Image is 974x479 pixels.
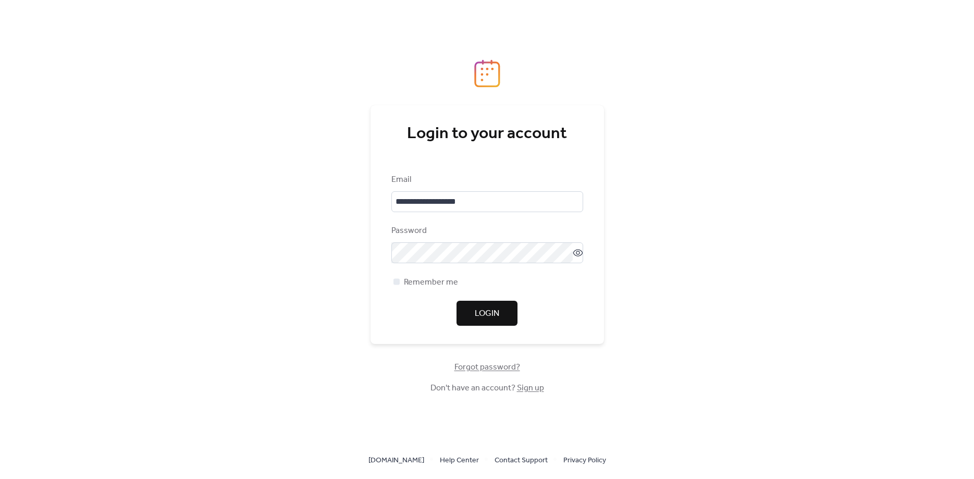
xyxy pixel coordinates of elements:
span: Help Center [440,455,479,467]
span: Privacy Policy [563,455,606,467]
a: Forgot password? [454,364,520,370]
div: Password [391,225,581,237]
a: Sign up [517,380,544,396]
a: Contact Support [495,453,548,466]
span: [DOMAIN_NAME] [368,455,424,467]
span: Contact Support [495,455,548,467]
a: Privacy Policy [563,453,606,466]
div: Email [391,174,581,186]
span: Don't have an account? [430,382,544,395]
span: Forgot password? [454,361,520,374]
a: Help Center [440,453,479,466]
span: Remember me [404,276,458,289]
button: Login [457,301,517,326]
span: Login [475,308,499,320]
div: Login to your account [391,124,583,144]
a: [DOMAIN_NAME] [368,453,424,466]
img: logo [474,59,500,88]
